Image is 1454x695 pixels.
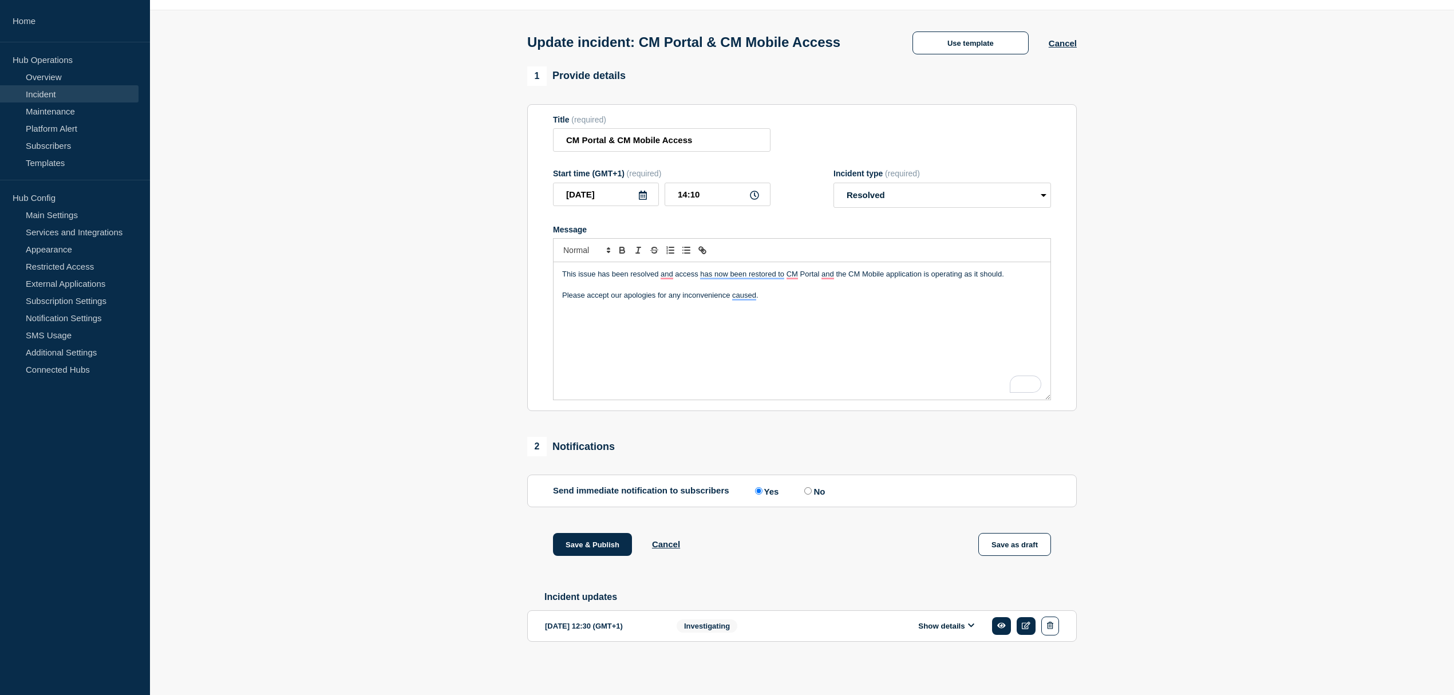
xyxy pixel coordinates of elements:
[833,169,1051,178] div: Incident type
[915,621,978,631] button: Show details
[652,539,680,549] button: Cancel
[527,66,547,86] span: 1
[912,31,1029,54] button: Use template
[804,487,812,495] input: No
[646,243,662,257] button: Toggle strikethrough text
[562,269,1042,279] p: This issue has been resolved and access has now been restored to CM Portal and the CM Mobile appl...
[527,437,615,456] div: Notifications
[630,243,646,257] button: Toggle italic text
[627,169,662,178] span: (required)
[662,243,678,257] button: Toggle ordered list
[553,485,729,496] p: Send immediate notification to subscribers
[678,243,694,257] button: Toggle bulleted list
[527,34,840,50] h1: Update incident: CM Portal & CM Mobile Access
[694,243,710,257] button: Toggle link
[562,290,1042,301] p: Please accept our apologies for any inconvenience caused.
[752,485,779,496] label: Yes
[677,619,737,633] span: Investigating
[554,262,1050,400] div: To enrich screen reader interactions, please activate Accessibility in Grammarly extension settings
[553,115,771,124] div: Title
[527,437,547,456] span: 2
[614,243,630,257] button: Toggle bold text
[553,485,1051,496] div: Send immediate notification to subscribers
[553,169,771,178] div: Start time (GMT+1)
[833,183,1051,208] select: Incident type
[553,533,632,556] button: Save & Publish
[571,115,606,124] span: (required)
[665,183,771,206] input: HH:MM
[544,592,1077,602] h2: Incident updates
[755,487,762,495] input: Yes
[1049,38,1077,48] button: Cancel
[553,225,1051,234] div: Message
[558,243,614,257] span: Font size
[553,183,659,206] input: YYYY-MM-DD
[885,169,920,178] span: (required)
[553,128,771,152] input: Title
[527,66,626,86] div: Provide details
[978,533,1051,556] button: Save as draft
[545,617,659,635] div: [DATE] 12:30 (GMT+1)
[801,485,825,496] label: No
